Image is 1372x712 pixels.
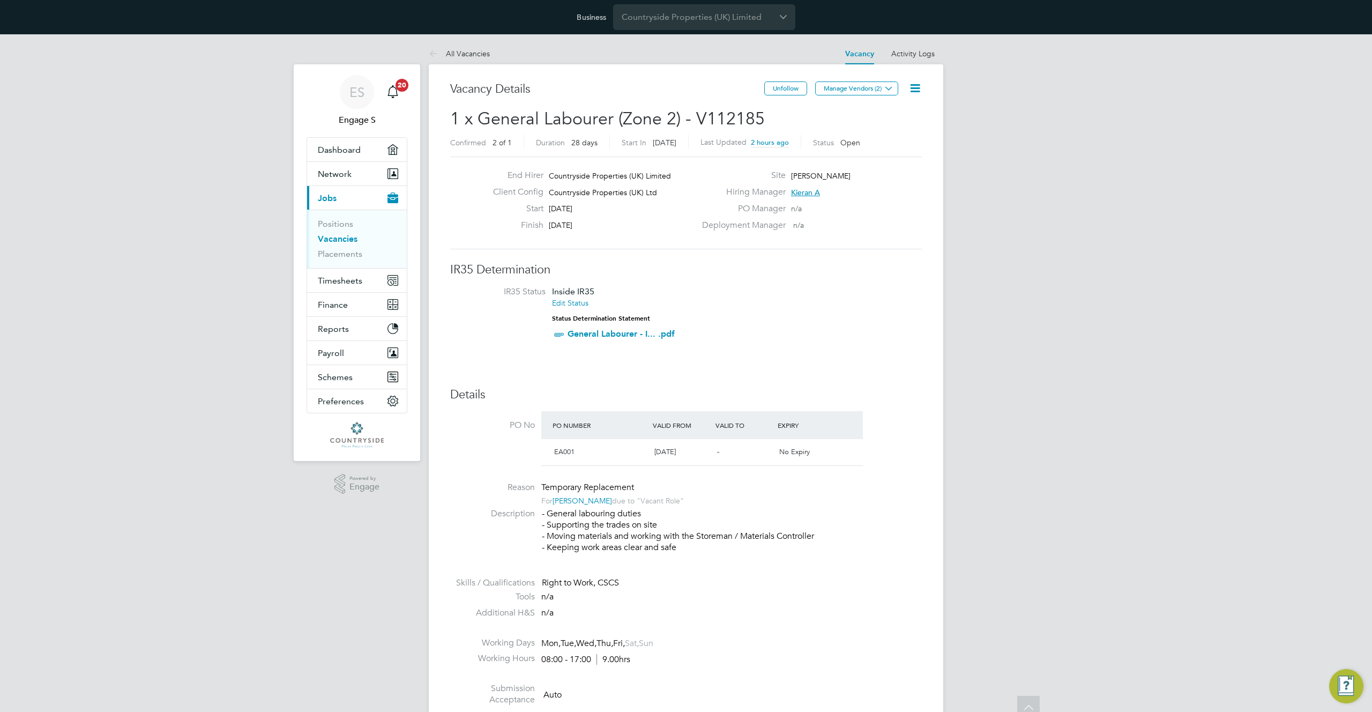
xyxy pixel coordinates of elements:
[576,638,596,649] span: Wed,
[396,79,408,92] span: 20
[813,138,834,147] label: Status
[318,169,352,179] span: Network
[318,372,353,382] span: Schemes
[450,482,535,493] label: Reason
[791,204,802,213] span: n/a
[318,249,362,259] a: Placements
[349,483,379,492] span: Engage
[700,137,747,147] label: Last Updated
[493,138,512,147] span: 2 of 1
[349,85,364,99] span: ES
[307,365,407,389] button: Schemes
[450,81,764,97] h3: Vacancy Details
[650,416,713,435] div: Valid From
[536,138,565,147] label: Duration
[568,329,675,339] a: General Labourer - I... .pdf
[307,186,407,210] button: Jobs
[450,577,535,589] label: Skills / Qualifications
[552,298,588,308] a: Edit Status
[484,170,543,181] label: End Hirer
[307,269,407,292] button: Timesheets
[696,220,786,231] label: Deployment Manager
[450,591,535,603] label: Tools
[542,508,922,553] p: - General labouring duties - Supporting the trades on site - Moving materials and working with th...
[625,638,639,649] span: Sat,
[484,187,543,198] label: Client Config
[307,162,407,186] button: Network
[450,683,535,706] label: Submission Acceptance
[622,138,646,147] label: Start In
[307,293,407,316] button: Finance
[779,447,810,456] span: No Expiry
[461,286,546,298] label: IR35 Status
[549,188,657,197] span: Countryside Properties (UK) Ltd
[696,170,786,181] label: Site
[450,508,535,520] label: Description
[318,396,364,406] span: Preferences
[717,447,719,456] span: -
[484,220,543,231] label: Finish
[543,689,562,700] span: Auto
[450,653,535,664] label: Working Hours
[330,422,383,448] img: countryside-properties-logo-retina.png
[793,220,804,230] span: n/a
[542,577,922,589] div: Right to Work, CSCS
[696,187,786,198] label: Hiring Manager
[318,145,361,155] span: Dashboard
[307,114,407,127] span: Engage S
[541,654,630,665] div: 08:00 - 17:00
[653,138,676,147] span: [DATE]
[429,49,490,58] a: All Vacancies
[751,138,789,147] span: 2 hours ago
[450,607,535,619] label: Additional H&S
[450,420,535,431] label: PO No
[484,203,543,214] label: Start
[307,341,407,365] button: Payroll
[382,75,404,109] a: 20
[1329,669,1363,703] button: Engage Resource Center
[577,12,606,22] label: Business
[307,138,407,161] a: Dashboard
[561,638,576,649] span: Tue,
[654,447,676,456] span: [DATE]
[541,493,684,506] div: For due to "Vacant Role"
[549,171,671,181] span: Countryside Properties (UK) Limited
[450,262,922,278] h3: IR35 Determination
[613,638,625,649] span: Fri,
[318,276,362,286] span: Timesheets
[639,638,653,649] span: Sun
[307,210,407,268] div: Jobs
[596,654,630,665] span: 9.00hrs
[554,447,575,456] span: EA001
[318,219,353,229] a: Positions
[815,81,898,95] button: Manage Vendors (2)
[307,75,407,127] a: ESEngage S
[307,422,407,448] a: Go to home page
[450,637,535,649] label: Working Days
[541,607,554,618] span: n/a
[549,204,572,213] span: [DATE]
[307,389,407,413] button: Preferences
[840,138,860,147] span: Open
[791,188,820,197] span: Kieran A
[318,300,348,310] span: Finance
[307,317,407,340] button: Reports
[596,638,613,649] span: Thu,
[549,220,572,230] span: [DATE]
[845,49,874,58] a: Vacancy
[334,474,380,494] a: Powered byEngage
[541,482,634,493] span: Temporary Replacement
[318,324,349,334] span: Reports
[713,416,776,435] div: Valid To
[450,387,922,403] h3: Details
[294,64,420,461] nav: Main navigation
[541,591,554,602] span: n/a
[552,315,650,322] strong: Status Determination Statement
[318,234,357,244] a: Vacancies
[450,108,765,129] span: 1 x General Labourer (Zone 2) - V112185
[891,49,935,58] a: Activity Logs
[349,474,379,483] span: Powered by
[553,496,612,506] a: [PERSON_NAME]
[775,416,838,435] div: Expiry
[552,286,594,296] span: Inside IR35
